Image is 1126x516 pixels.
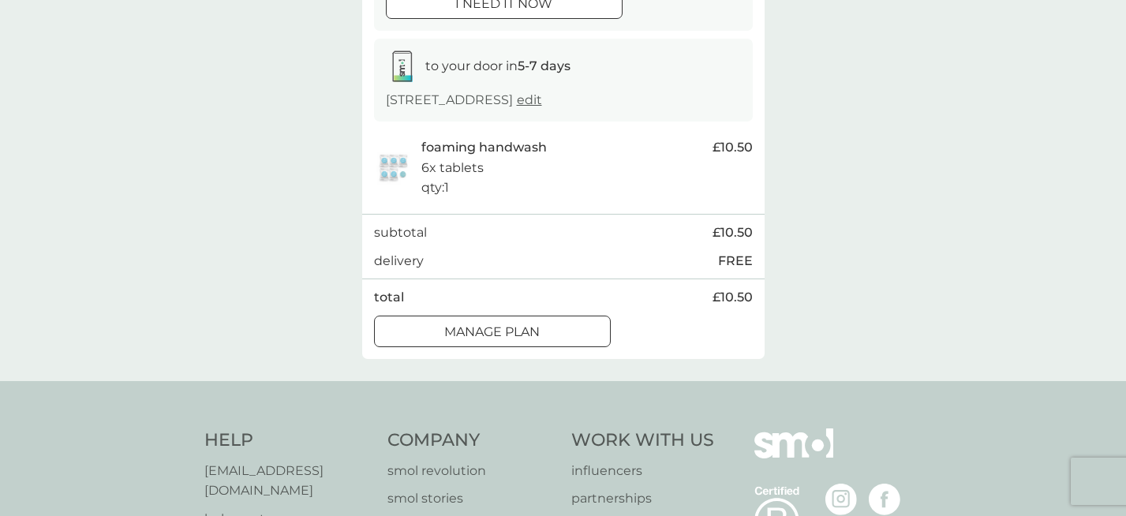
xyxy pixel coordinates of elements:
button: Manage plan [374,316,611,347]
h4: Company [387,428,556,453]
a: smol revolution [387,461,556,481]
p: foaming handwash [421,137,547,158]
img: smol [754,428,833,482]
p: FREE [718,251,753,271]
h4: Help [204,428,372,453]
p: Manage plan [444,322,540,342]
strong: 5-7 days [518,58,570,73]
p: delivery [374,251,424,271]
h4: Work With Us [571,428,714,453]
span: £10.50 [713,287,753,308]
p: total [374,287,404,308]
span: £10.50 [713,137,753,158]
span: £10.50 [713,222,753,243]
a: smol stories [387,488,556,509]
p: 6x tablets [421,158,484,178]
p: subtotal [374,222,427,243]
a: influencers [571,461,714,481]
p: qty : 1 [421,178,449,198]
span: to your door in [425,58,570,73]
img: visit the smol Instagram page [825,484,857,515]
p: [STREET_ADDRESS] [386,90,542,110]
a: [EMAIL_ADDRESS][DOMAIN_NAME] [204,461,372,501]
a: partnerships [571,488,714,509]
a: edit [517,92,542,107]
img: visit the smol Facebook page [869,484,900,515]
